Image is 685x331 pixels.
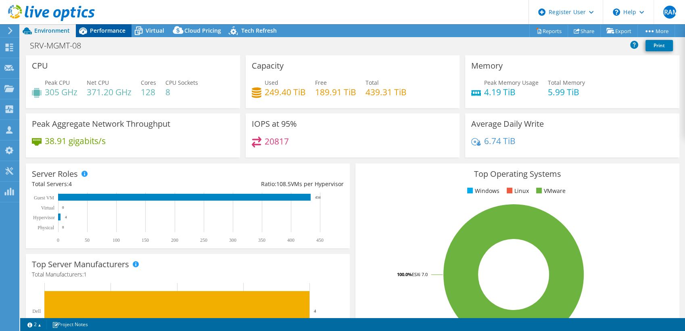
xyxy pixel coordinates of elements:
[32,170,78,178] h3: Server Roles
[241,27,277,34] span: Tech Refresh
[484,136,516,145] h4: 6.74 TiB
[62,225,64,229] text: 0
[33,215,55,220] text: Hypervisor
[484,88,539,96] h4: 4.19 TiB
[365,88,407,96] h4: 439.31 TiB
[534,186,566,195] li: VMware
[45,136,106,145] h4: 38.91 gigabits/s
[32,180,188,189] div: Total Servers:
[57,237,59,243] text: 0
[32,119,170,128] h3: Peak Aggregate Network Throughput
[252,61,284,70] h3: Capacity
[32,260,129,269] h3: Top Server Manufacturers
[229,237,236,243] text: 300
[141,79,156,86] span: Cores
[471,119,544,128] h3: Average Daily Write
[26,41,94,50] h1: SRV-MGMT-08
[45,88,77,96] h4: 305 GHz
[315,79,327,86] span: Free
[90,27,125,34] span: Performance
[645,40,673,51] a: Print
[32,270,344,279] h4: Total Manufacturers:
[314,308,316,313] text: 4
[171,237,178,243] text: 200
[87,79,109,86] span: Net CPU
[287,237,294,243] text: 400
[397,271,412,277] tspan: 100.0%
[265,88,306,96] h4: 249.40 TiB
[184,27,221,34] span: Cloud Pricing
[62,205,64,209] text: 0
[46,319,94,329] a: Project Notes
[45,79,70,86] span: Peak CPU
[600,25,638,37] a: Export
[85,237,90,243] text: 50
[315,195,321,199] text: 434
[365,79,379,86] span: Total
[32,61,48,70] h3: CPU
[316,237,324,243] text: 450
[65,215,67,219] text: 4
[22,319,47,329] a: 2
[84,270,87,278] span: 1
[613,8,620,16] svg: \n
[265,137,289,146] h4: 20817
[361,170,673,178] h3: Top Operating Systems
[315,88,356,96] h4: 189.91 TiB
[87,88,132,96] h4: 371.20 GHz
[258,237,265,243] text: 350
[34,195,54,201] text: Guest VM
[568,25,601,37] a: Share
[412,271,428,277] tspan: ESXi 7.0
[146,27,164,34] span: Virtual
[529,25,568,37] a: Reports
[32,308,41,314] text: Dell
[113,237,120,243] text: 100
[484,79,539,86] span: Peak Memory Usage
[265,79,278,86] span: Used
[252,119,297,128] h3: IOPS at 95%
[188,180,343,189] div: Ratio: VMs per Hypervisor
[141,88,156,96] h4: 128
[276,180,291,188] span: 108.5
[548,88,585,96] h4: 5.99 TiB
[505,186,529,195] li: Linux
[465,186,499,195] li: Windows
[548,79,585,86] span: Total Memory
[637,25,675,37] a: More
[165,88,198,96] h4: 8
[69,180,72,188] span: 4
[142,237,149,243] text: 150
[471,61,503,70] h3: Memory
[38,225,54,230] text: Physical
[663,6,676,19] span: ERAM
[34,27,70,34] span: Environment
[165,79,198,86] span: CPU Sockets
[200,237,207,243] text: 250
[41,205,55,211] text: Virtual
